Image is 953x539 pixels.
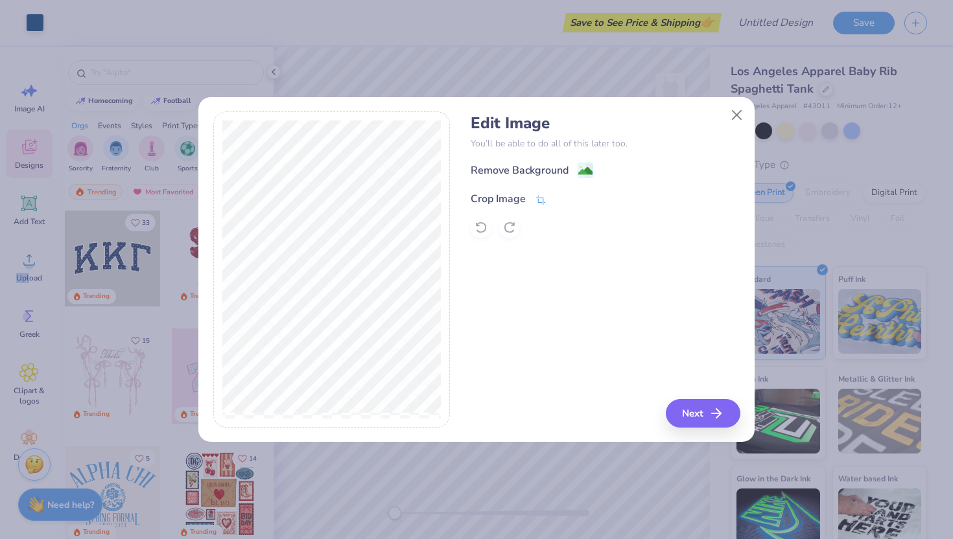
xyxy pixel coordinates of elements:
div: Remove Background [471,163,569,178]
button: Next [666,399,740,428]
h4: Edit Image [471,114,740,133]
button: Close [725,102,749,127]
div: Crop Image [471,191,526,207]
p: You’ll be able to do all of this later too. [471,137,740,150]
